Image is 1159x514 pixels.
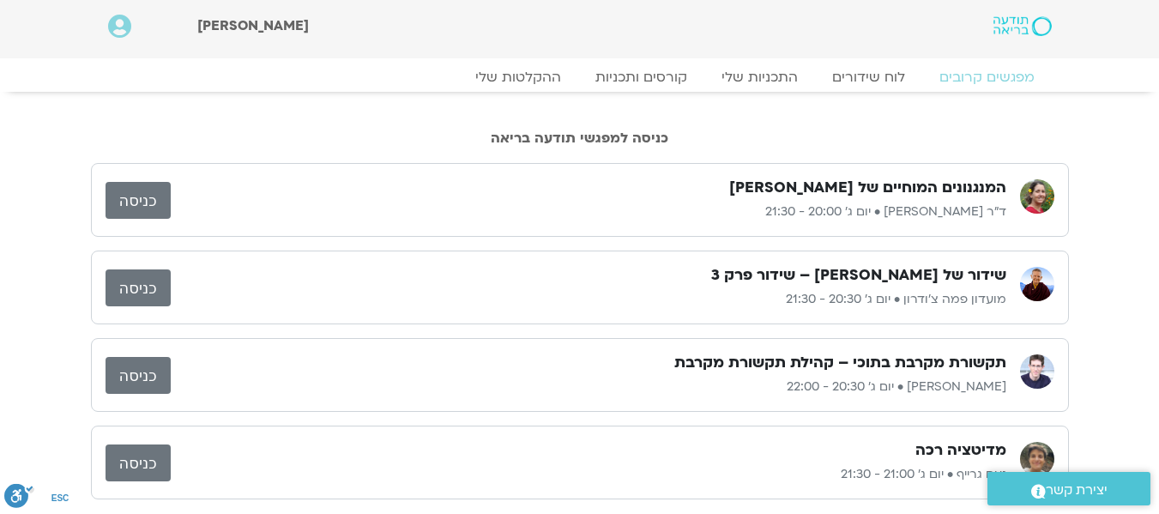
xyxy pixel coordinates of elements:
span: [PERSON_NAME] [197,16,309,35]
h2: כניסה למפגשי תודעה בריאה [91,130,1069,146]
nav: Menu [108,69,1052,86]
p: ד"ר [PERSON_NAME] • יום ג׳ 20:00 - 21:30 [171,202,1006,222]
h3: שידור של [PERSON_NAME] – שידור פרק 3 [711,265,1006,286]
a: ההקלטות שלי [458,69,578,86]
h3: מדיטציה רכה [915,440,1006,461]
p: [PERSON_NAME] • יום ג׳ 20:30 - 22:00 [171,377,1006,397]
h3: המנגנונים המוחיים של [PERSON_NAME] [729,178,1006,198]
p: מועדון פמה צ'ודרון • יום ג׳ 20:30 - 21:30 [171,289,1006,310]
a: כניסה [106,269,171,306]
a: כניסה [106,444,171,481]
a: כניסה [106,182,171,219]
h3: תקשורת מקרבת בתוכי – קהילת תקשורת מקרבת [674,353,1006,373]
a: לוח שידורים [815,69,922,86]
a: מפגשים קרובים [922,69,1052,86]
a: קורסים ותכניות [578,69,704,86]
a: כניסה [106,357,171,394]
a: יצירת קשר [987,472,1150,505]
span: יצירת קשר [1046,479,1108,502]
img: ערן טייכר [1020,354,1054,389]
p: נעם גרייף • יום ג׳ 21:00 - 21:30 [171,464,1006,485]
img: מועדון פמה צ'ודרון [1020,267,1054,301]
img: ד"ר נועה אלבלדה [1020,179,1054,214]
img: נעם גרייף [1020,442,1054,476]
a: התכניות שלי [704,69,815,86]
